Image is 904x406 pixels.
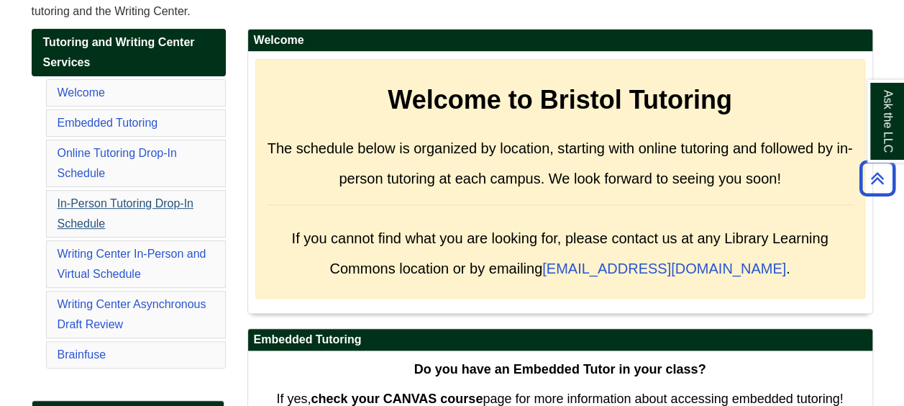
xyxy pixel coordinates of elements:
a: Brainfuse [58,348,106,361]
a: [EMAIL_ADDRESS][DOMAIN_NAME] [542,261,786,276]
span: Tutoring and Writing Center Services [43,36,195,68]
span: If you cannot find what you are looking for, please contact us at any Library Learning Commons lo... [291,230,828,276]
span: The schedule below is organized by location, starting with online tutoring and followed by in-per... [268,140,853,186]
a: Embedded Tutoring [58,117,158,129]
a: Tutoring and Writing Center Services [32,29,226,76]
a: Back to Top [854,168,900,188]
h2: Welcome [248,30,872,52]
h2: Embedded Tutoring [248,329,872,351]
a: Writing Center In-Person and Virtual Schedule [58,248,206,280]
strong: Welcome to Bristol Tutoring [388,85,732,114]
a: Writing Center Asynchronous Draft Review [58,298,206,330]
a: Welcome [58,86,105,99]
strong: Do you have an Embedded Tutor in your class? [414,362,706,376]
span: If yes, page for more information about accessing embedded tutoring! [276,392,843,406]
a: In-Person Tutoring Drop-In Schedule [58,197,193,230]
a: Online Tutoring Drop-In Schedule [58,147,177,179]
strong: check your CANVAS course [311,392,483,406]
